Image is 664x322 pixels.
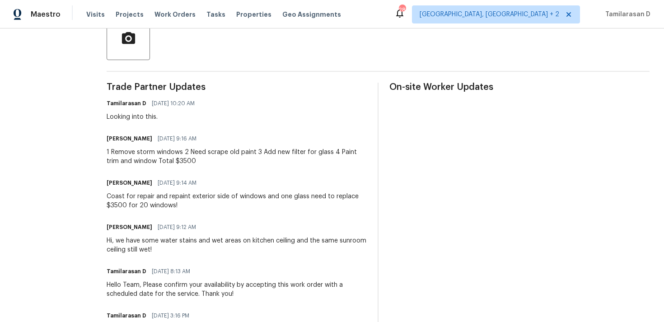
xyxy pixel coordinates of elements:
[116,10,144,19] span: Projects
[107,178,152,187] h6: [PERSON_NAME]
[602,10,650,19] span: Tamilarasan D
[152,267,190,276] span: [DATE] 8:13 AM
[152,99,195,108] span: [DATE] 10:20 AM
[282,10,341,19] span: Geo Assignments
[107,236,367,254] div: Hi, we have some water stains and wet areas on kitchen ceiling and the same sunroom ceiling still...
[206,11,225,18] span: Tasks
[107,112,200,121] div: Looking into this.
[158,178,196,187] span: [DATE] 9:14 AM
[107,192,367,210] div: Coast for repair and repaint exterior side of windows and one glass need to replace $3500 for 20 ...
[420,10,559,19] span: [GEOGRAPHIC_DATA], [GEOGRAPHIC_DATA] + 2
[107,99,146,108] h6: Tamilarasan D
[86,10,105,19] span: Visits
[107,280,367,299] div: Hello Team, Please confirm your availability by accepting this work order with a scheduled date f...
[152,311,189,320] span: [DATE] 3:16 PM
[107,148,367,166] div: 1 Remove storm windows 2 Need scrape old paint 3 Add new filter for glass 4 Paint trim and window...
[31,10,61,19] span: Maestro
[107,83,367,92] span: Trade Partner Updates
[154,10,196,19] span: Work Orders
[158,134,196,143] span: [DATE] 9:16 AM
[158,223,196,232] span: [DATE] 9:12 AM
[107,223,152,232] h6: [PERSON_NAME]
[107,267,146,276] h6: Tamilarasan D
[399,5,405,14] div: 28
[236,10,271,19] span: Properties
[389,83,650,92] span: On-site Worker Updates
[107,311,146,320] h6: Tamilarasan D
[107,134,152,143] h6: [PERSON_NAME]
